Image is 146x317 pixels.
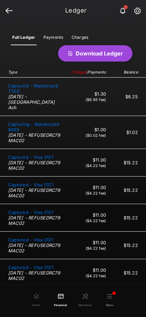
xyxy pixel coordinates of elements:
span: $1.00 [71,127,106,132]
span: / Payments [87,70,106,74]
a: Payments [41,29,66,45]
span: Captured - Visa 0121 [8,210,53,215]
em: [DATE] - REFUSEDRC79 MAC02 [8,187,64,198]
span: Download Ledger [76,50,123,57]
span: Captured - Mastercard TTED [8,83,58,94]
span: Maintenance PPP [78,300,92,307]
td: $15.22 [109,232,146,259]
td: $1.02 [109,116,146,149]
span: Home [32,300,40,307]
span: Capturing - Mastercard 8095 [8,121,59,132]
button: Menu [97,287,122,313]
a: Home [24,287,49,313]
span: Captured - Visa 0121 [8,265,53,270]
span: ($4.22 fee) [86,163,106,168]
em: [DATE] - REFUSEDRC79 MAC02 [8,243,64,253]
em: [DATE] - [GEOGRAPHIC_DATA] Ach [8,94,64,110]
span: $11.00 [71,157,106,163]
span: $11.00 [71,240,106,245]
span: ($0.02 fee) [86,133,106,138]
em: [DATE] - REFUSEDRC79 MAC02 [8,160,64,171]
em: [DATE] - REFUSEDRC79 MAC02 [8,132,64,143]
strong: Ledger [11,7,141,14]
td: $15.22 [109,259,146,287]
span: ($4.22 fee) [86,246,106,251]
a: Financial Custom [49,287,73,313]
th: Balance [109,67,146,78]
em: [DATE] - REFUSEDRC79 MAC02 [8,215,64,226]
span: ($6.95 fee) [86,97,106,102]
span: Captured - Visa 0121 [8,154,53,160]
td: $15.22 [109,204,146,232]
span: ($4.22 fee) [86,191,106,196]
span: $1.30 [71,91,106,97]
td: $8.25 [109,78,146,116]
button: Download Ledger [58,45,132,62]
span: ($4.22 fee) [86,273,106,278]
span: Menu [106,300,113,307]
span: $11.00 [71,212,106,218]
span: Financial Custom [54,300,68,307]
span: ($4.22 fee) [86,218,106,223]
span: $11.00 [71,267,106,273]
span: Captured - Visa 0121 [8,182,53,187]
span: Charges [71,70,87,74]
td: $15.22 [109,177,146,204]
a: Maintenance PPP [73,287,97,313]
a: Full Ledger [10,29,38,45]
em: [DATE] - REFUSEDRC79 MAC02 [8,270,64,281]
td: $15.22 [109,149,146,177]
span: $11.00 [71,185,106,190]
a: Charges [69,29,91,45]
span: Captured - Visa 0121 [8,237,53,243]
